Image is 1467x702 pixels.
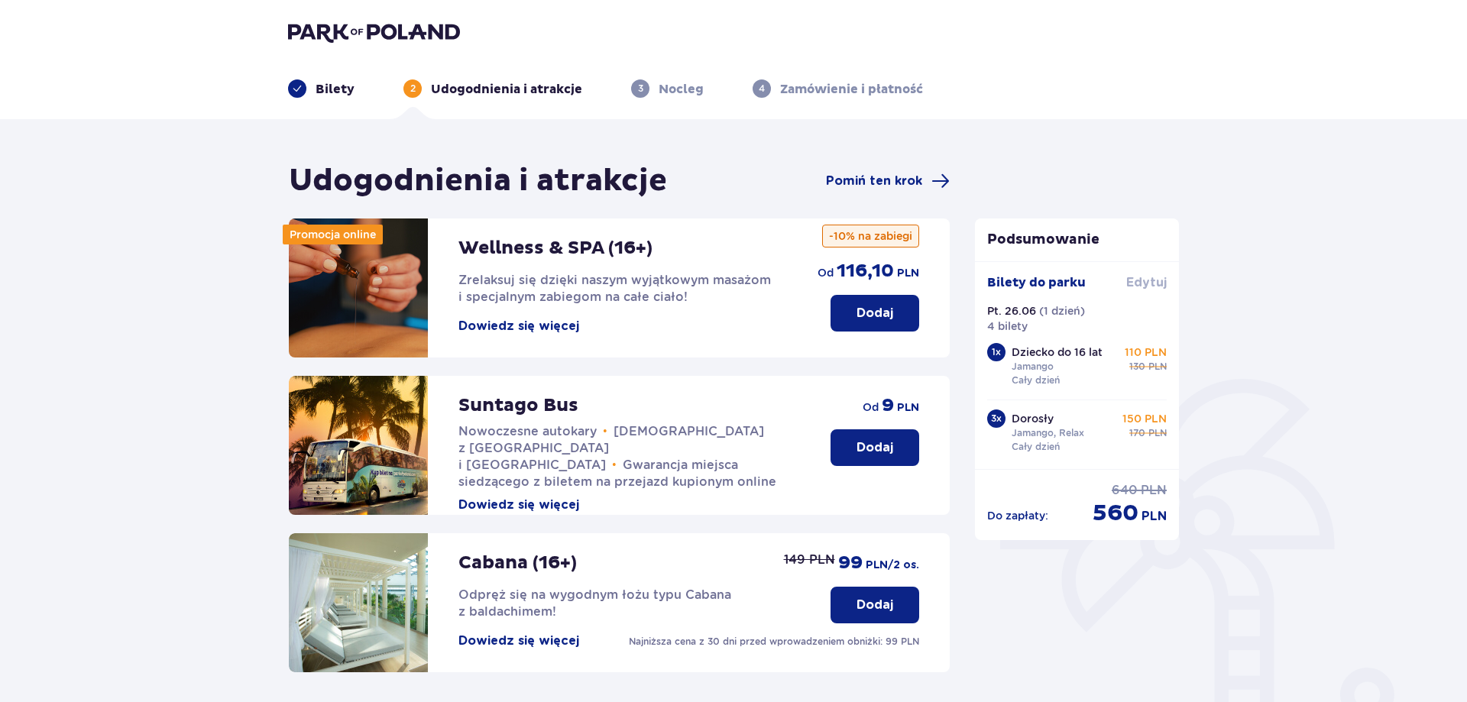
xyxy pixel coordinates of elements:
p: Dziecko do 16 lat [1012,345,1103,360]
button: Dowiedz się więcej [458,632,579,649]
p: ( 1 dzień ) [1039,303,1085,319]
div: 3 x [987,409,1006,428]
p: 4 [759,82,765,95]
img: Park of Poland logo [288,21,460,43]
span: • [612,458,617,473]
p: Cabana (16+) [458,552,577,574]
p: Dodaj [857,305,893,322]
p: 640 [1112,482,1138,499]
span: Nowoczesne autokary [458,424,597,438]
p: Wellness & SPA (16+) [458,237,653,260]
a: Pomiń ten krok [826,172,950,190]
p: Zamówienie i płatność [780,81,923,98]
button: Dowiedz się więcej [458,318,579,335]
p: Pt. 26.06 [987,303,1036,319]
span: Zrelaksuj się dzięki naszym wyjątkowym masażom i specjalnym zabiegom na całe ciało! [458,273,771,304]
p: Cały dzień [1012,374,1060,387]
span: Odpręż się na wygodnym łożu typu Cabana z baldachimem! [458,587,731,619]
p: 9 [882,394,894,417]
p: PLN [1142,508,1167,525]
p: Podsumowanie [975,231,1180,249]
p: Cały dzień [1012,440,1060,454]
p: 110 PLN [1125,345,1167,360]
button: Dodaj [831,295,919,332]
p: Jamango, Relax [1012,426,1084,440]
div: 1 x [987,343,1006,361]
span: [DEMOGRAPHIC_DATA] z [GEOGRAPHIC_DATA] i [GEOGRAPHIC_DATA] [458,424,764,472]
p: 116,10 [837,260,894,283]
p: 2 [410,82,416,95]
p: PLN [1148,426,1167,440]
p: PLN [1148,360,1167,374]
p: PLN [1141,482,1167,499]
p: 150 PLN [1122,411,1167,426]
button: Dodaj [831,587,919,623]
p: Dorosły [1012,411,1054,426]
img: attraction [289,533,428,672]
p: 130 [1129,360,1145,374]
p: PLN [897,400,919,416]
p: Bilety do parku [987,274,1086,291]
p: -10% na zabiegi [822,225,919,247]
p: 149 PLN [784,552,835,568]
h1: Udogodnienia i atrakcje [289,162,667,200]
p: PLN [897,266,919,281]
p: 99 [838,552,863,574]
p: 560 [1093,499,1138,528]
div: Promocja online [283,225,383,244]
span: • [603,424,607,439]
p: Najniższa cena z 30 dni przed wprowadzeniem obniżki: 99 PLN [629,635,919,649]
p: 3 [638,82,643,95]
img: attraction [289,376,428,515]
p: od [818,265,834,280]
p: PLN /2 os. [866,558,919,573]
p: od [863,400,879,415]
p: Dodaj [857,439,893,456]
img: attraction [289,218,428,357]
p: Jamango [1012,360,1054,374]
p: Nocleg [659,81,704,98]
p: Bilety [316,81,355,98]
p: Suntago Bus [458,394,578,417]
span: Pomiń ten krok [826,173,922,189]
p: Udogodnienia i atrakcje [431,81,582,98]
p: Dodaj [857,597,893,613]
p: 170 [1129,426,1145,440]
button: Dodaj [831,429,919,466]
button: Dowiedz się więcej [458,497,579,513]
p: 4 bilety [987,319,1028,334]
a: Edytuj [1126,274,1167,291]
p: Do zapłaty : [987,508,1048,523]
